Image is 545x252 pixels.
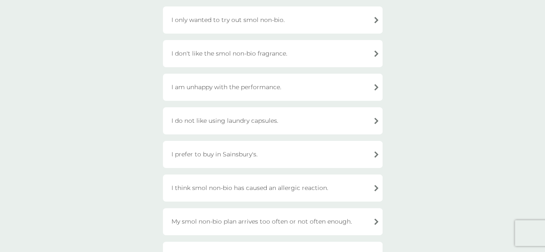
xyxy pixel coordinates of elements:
div: I only wanted to try out smol non-bio. [163,6,383,34]
div: I prefer to buy in Sainsbury's. [163,141,383,168]
div: I do not like using laundry capsules. [163,107,383,134]
div: My smol non-bio plan arrives too often or not often enough. [163,208,383,235]
div: I am unhappy with the performance. [163,74,383,101]
div: I don't like the smol non-bio fragrance. [163,40,383,67]
div: I think smol non-bio has caused an allergic reaction. [163,174,383,202]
